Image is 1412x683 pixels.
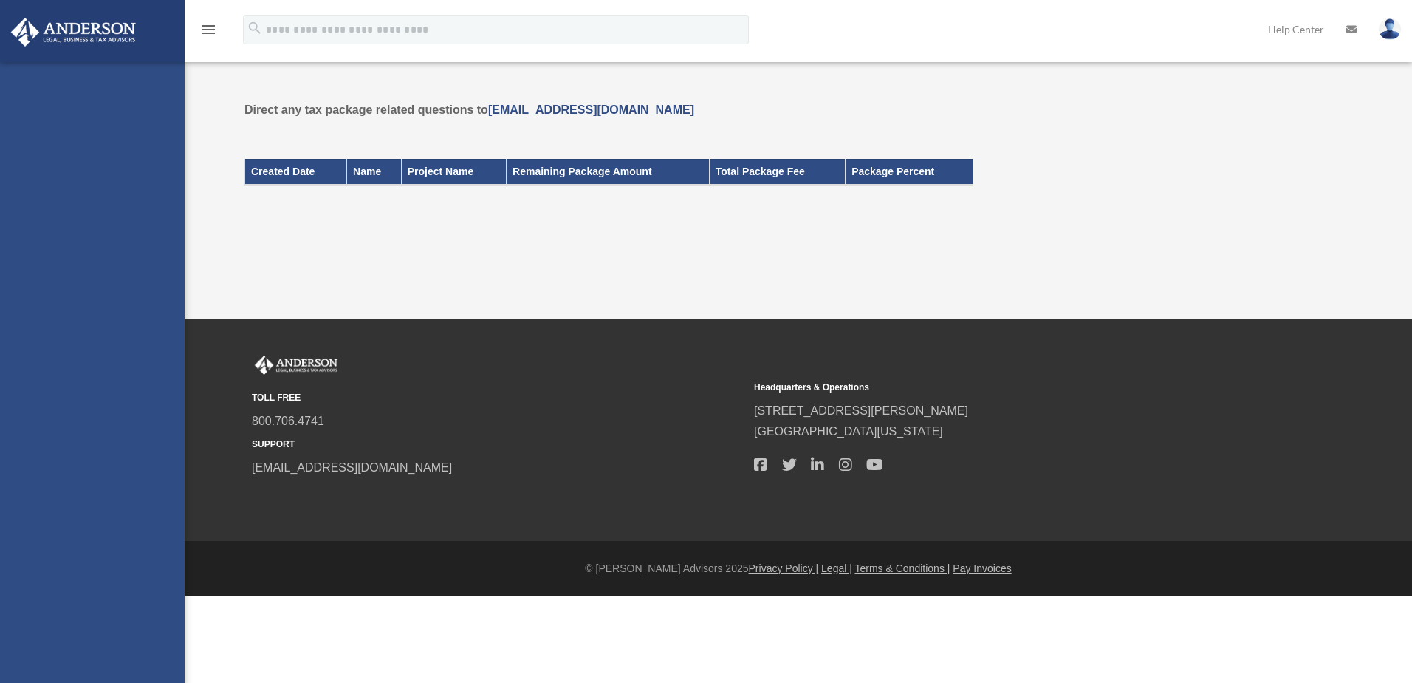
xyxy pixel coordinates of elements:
img: User Pic [1379,18,1401,40]
i: menu [199,21,217,38]
th: Created Date [245,159,347,184]
th: Remaining Package Amount [507,159,710,184]
a: Privacy Policy | [749,563,819,574]
div: © [PERSON_NAME] Advisors 2025 [185,560,1412,578]
a: [EMAIL_ADDRESS][DOMAIN_NAME] [252,461,452,474]
a: [EMAIL_ADDRESS][DOMAIN_NAME] [488,103,694,116]
img: Anderson Advisors Platinum Portal [252,356,340,375]
th: Project Name [401,159,506,184]
a: [STREET_ADDRESS][PERSON_NAME] [754,404,968,417]
strong: Direct any tax package related questions to [244,103,694,116]
small: Headquarters & Operations [754,380,1246,395]
small: SUPPORT [252,437,744,452]
a: Terms & Conditions | [855,563,950,574]
a: Legal | [821,563,852,574]
a: 800.706.4741 [252,415,324,427]
a: [GEOGRAPHIC_DATA][US_STATE] [754,425,943,438]
i: search [247,20,263,36]
a: menu [199,26,217,38]
img: Anderson Advisors Platinum Portal [7,18,140,47]
th: Package Percent [846,159,973,184]
a: Pay Invoices [953,563,1011,574]
th: Total Package Fee [709,159,846,184]
th: Name [347,159,402,184]
small: TOLL FREE [252,390,744,406]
